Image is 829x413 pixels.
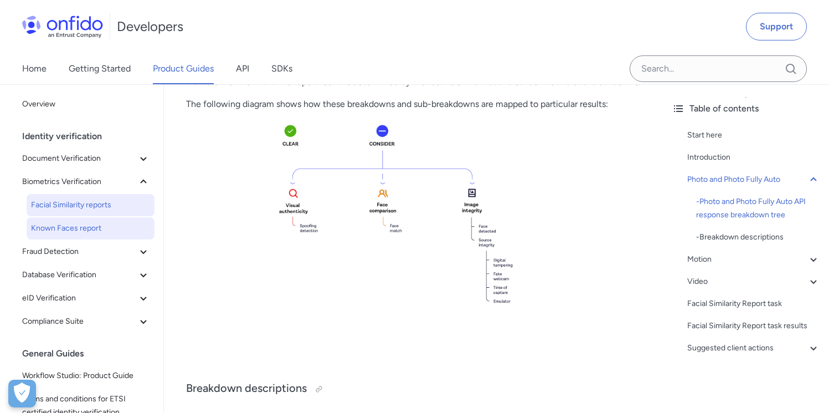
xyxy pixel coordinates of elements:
span: eID Verification [22,292,137,305]
a: Getting Started [69,53,131,84]
input: Onfido search input field [630,55,807,82]
div: Identity verification [22,125,159,147]
span: Document Verification [22,152,137,165]
a: Overview [18,93,155,115]
div: General Guides [22,343,159,365]
span: Fraud Detection [22,245,137,258]
a: Facial Similarity reports [27,194,155,216]
div: Cookie Preferences [8,380,36,407]
a: Video [687,275,820,288]
a: Introduction [687,151,820,164]
a: -Breakdown descriptions [696,231,820,244]
img: Face Photo breakdown tree [186,120,641,357]
a: Start here [687,129,820,142]
h1: Developers [117,18,183,35]
div: - Photo and Photo Fully Auto API response breakdown tree [696,195,820,222]
button: Compliance Suite [18,310,155,333]
div: - Breakdown descriptions [696,231,820,244]
button: Fraud Detection [18,241,155,263]
a: Workflow Studio: Product Guide [18,365,155,387]
p: The following diagram shows how these breakdowns and sub-breakdowns are mapped to particular resu... [186,98,641,111]
a: Suggested client actions [687,341,820,355]
span: Biometrics Verification [22,175,137,188]
span: Overview [22,98,150,111]
a: Support [746,13,807,40]
div: Table of contents [672,102,820,115]
a: Home [22,53,47,84]
button: Open Preferences [8,380,36,407]
button: eID Verification [18,287,155,309]
a: -Photo and Photo Fully Auto API response breakdown tree [696,195,820,222]
a: Product Guides [153,53,214,84]
h3: Breakdown descriptions [186,380,641,398]
span: Database Verification [22,268,137,282]
a: API [236,53,249,84]
button: Document Verification [18,147,155,170]
a: SDKs [271,53,292,84]
button: Biometrics Verification [18,171,155,193]
span: Known Faces report [31,222,150,235]
a: Motion [687,253,820,266]
img: Onfido Logo [22,16,103,38]
a: Known Faces report [27,217,155,239]
span: Workflow Studio: Product Guide [22,369,150,383]
span: Compliance Suite [22,315,137,328]
a: Facial Similarity Report task results [687,319,820,333]
a: Facial Similarity Report task [687,297,820,310]
span: Facial Similarity reports [31,198,150,212]
a: Photo and Photo Fully Auto [687,173,820,186]
button: Database Verification [18,264,155,286]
